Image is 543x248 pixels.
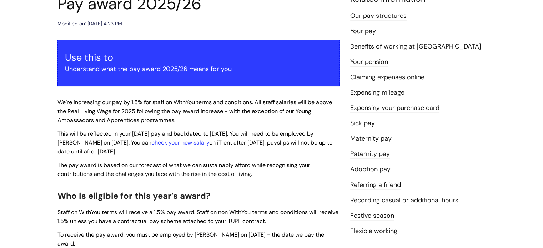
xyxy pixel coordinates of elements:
p: Understand what the pay award 2025/26 means for you [65,63,332,75]
a: Benefits of working at [GEOGRAPHIC_DATA] [350,42,481,51]
span: This will be reflected in your [DATE] pay and backdated to [DATE]. You will need to be employed b... [57,130,332,155]
a: Maternity pay [350,134,392,143]
a: Referring a friend [350,181,401,190]
a: Expensing your purchase card [350,103,439,113]
span: Who is eligible for this year’s award? [57,190,211,201]
span: To receive the pay award, you must be employed by [PERSON_NAME] on [DATE] - the date we pay the a... [57,231,324,247]
div: Modified on: [DATE] 4:23 PM [57,19,122,28]
a: Our pay structures [350,11,407,21]
a: Expensing mileage [350,88,404,97]
span: The pay award is based on our forecast of what we can sustainably afford while recognising your c... [57,161,310,178]
a: Claiming expenses online [350,73,424,82]
a: Festive season [350,211,394,221]
a: Sick pay [350,119,375,128]
h3: Use this to [65,52,332,63]
a: Flexible working [350,227,397,236]
span: Staff on WithYou terms will receive a 1.5% pay award. Staff on non WithYou terms and conditions w... [57,208,338,225]
span: We’re increasing our pay by 1.5% for staff on WithYou terms and conditions. All staff salaries wi... [57,98,332,124]
a: Paternity pay [350,150,390,159]
a: Your pay [350,27,376,36]
a: check your new salary [151,139,209,146]
a: Your pension [350,57,388,67]
a: Recording casual or additional hours [350,196,458,205]
a: Adoption pay [350,165,391,174]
